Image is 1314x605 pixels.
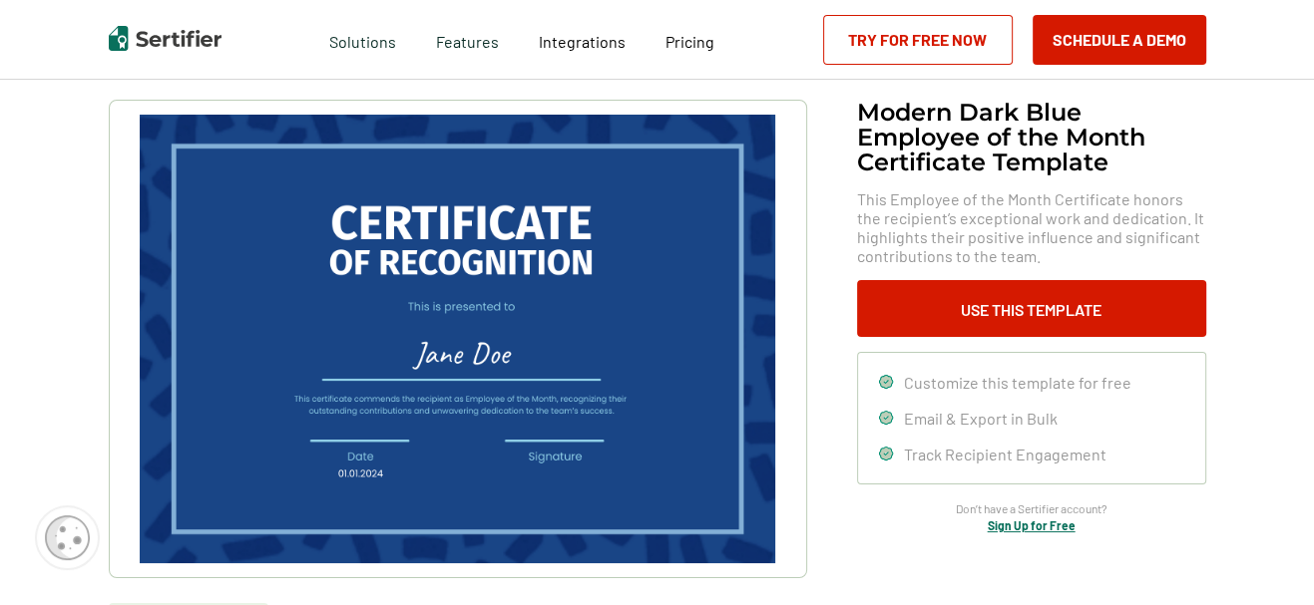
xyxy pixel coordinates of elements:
[823,15,1013,65] a: Try for Free Now
[857,280,1206,337] button: Use This Template
[956,499,1107,518] span: Don’t have a Sertifier account?
[857,189,1206,265] span: This Employee of the Month Certificate honors the recipient’s exceptional work and dedication. It...
[988,518,1076,532] a: Sign Up for Free
[904,409,1058,428] span: Email & Export in Bulk
[539,32,626,51] span: Integrations
[904,373,1131,392] span: Customize this template for free
[1033,15,1206,65] button: Schedule a Demo
[109,26,221,51] img: Sertifier | Digital Credentialing Platform
[329,27,396,52] span: Solutions
[1214,509,1314,605] iframe: Chat Widget
[904,445,1106,463] span: Track Recipient Engagement
[436,27,499,52] span: Features
[45,515,90,560] img: Cookie Popup Icon
[857,100,1206,174] h1: Modern Dark Blue Employee of the Month Certificate Template
[665,32,714,51] span: Pricing
[140,115,774,563] img: Modern Dark Blue Employee of the Month Certificate Template
[665,27,714,52] a: Pricing
[539,27,626,52] a: Integrations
